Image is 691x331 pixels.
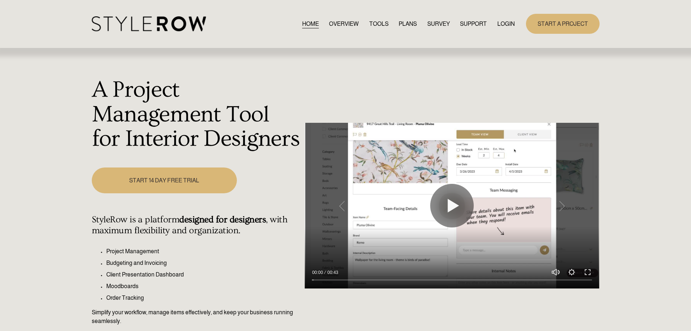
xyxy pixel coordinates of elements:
[399,19,417,29] a: PLANS
[92,308,301,326] p: Simplify your workflow, manage items effectively, and keep your business running seamlessly.
[312,278,592,283] input: Seek
[526,14,600,34] a: START A PROJECT
[325,269,340,276] div: Duration
[106,270,301,279] p: Client Presentation Dashboard
[497,19,515,29] a: LOGIN
[106,294,301,302] p: Order Tracking
[329,19,359,29] a: OVERVIEW
[312,269,325,276] div: Current time
[92,167,237,193] a: START 14 DAY FREE TRIAL
[460,20,487,28] span: SUPPORT
[106,247,301,256] p: Project Management
[427,19,450,29] a: SURVEY
[92,78,301,152] h1: A Project Management Tool for Interior Designers
[92,16,206,31] img: StyleRow
[106,259,301,267] p: Budgeting and Invoicing
[302,19,319,29] a: HOME
[460,19,487,29] a: folder dropdown
[430,184,474,227] button: Play
[369,19,388,29] a: TOOLS
[106,282,301,291] p: Moodboards
[179,214,266,225] strong: designed for designers
[92,214,301,236] h4: StyleRow is a platform , with maximum flexibility and organization.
